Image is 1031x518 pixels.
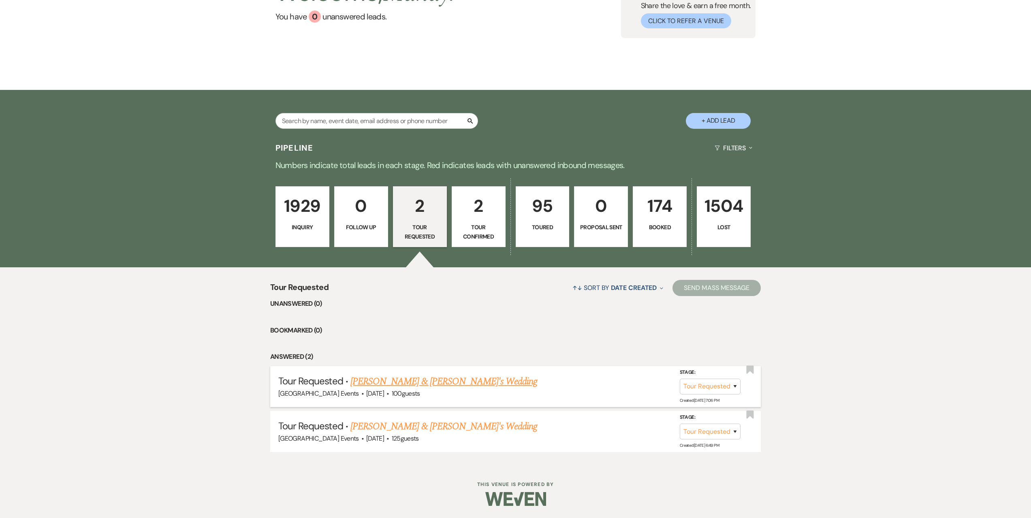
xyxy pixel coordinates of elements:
label: Stage: [680,413,741,422]
img: Weven Logo [485,485,546,513]
a: [PERSON_NAME] & [PERSON_NAME]'s Wedding [350,419,538,434]
li: Unanswered (0) [270,298,761,309]
li: Answered (2) [270,352,761,362]
p: Tour Confirmed [457,223,500,241]
li: Bookmarked (0) [270,325,761,336]
label: Stage: [680,368,741,377]
p: 95 [521,192,564,220]
span: 125 guests [392,434,419,443]
span: 100 guests [392,389,420,398]
p: 2 [457,192,500,220]
p: 2 [398,192,442,220]
span: [GEOGRAPHIC_DATA] Events [278,434,359,443]
span: ↑↓ [572,284,582,292]
a: 1504Lost [697,186,751,247]
span: [DATE] [366,434,384,443]
span: Tour Requested [278,375,343,387]
span: Tour Requested [278,420,343,432]
p: Booked [638,223,681,232]
p: Proposal Sent [579,223,623,232]
p: 0 [579,192,623,220]
span: [GEOGRAPHIC_DATA] Events [278,389,359,398]
span: Tour Requested [270,281,329,298]
p: Numbers indicate total leads in each stage. Red indicates leads with unanswered inbound messages. [224,159,807,172]
a: 0Proposal Sent [574,186,628,247]
button: + Add Lead [686,113,751,129]
a: You have 0 unanswered leads. [275,11,455,23]
p: 0 [339,192,383,220]
span: [DATE] [366,389,384,398]
p: Lost [702,223,745,232]
button: Filters [711,137,756,159]
div: 0 [309,11,321,23]
a: 0Follow Up [334,186,388,247]
input: Search by name, event date, email address or phone number [275,113,478,129]
p: Inquiry [281,223,324,232]
a: 174Booked [633,186,687,247]
a: [PERSON_NAME] & [PERSON_NAME]'s Wedding [350,374,538,389]
a: 2Tour Requested [393,186,447,247]
p: 1929 [281,192,324,220]
p: Toured [521,223,564,232]
button: Click to Refer a Venue [641,13,731,28]
a: 2Tour Confirmed [452,186,506,247]
p: 1504 [702,192,745,220]
a: 1929Inquiry [275,186,329,247]
a: 95Toured [516,186,570,247]
span: Created: [DATE] 6:49 PM [680,443,719,448]
span: Created: [DATE] 7:06 PM [680,398,719,403]
span: Date Created [611,284,657,292]
button: Sort By Date Created [569,277,666,298]
p: 174 [638,192,681,220]
button: Send Mass Message [672,280,761,296]
p: Follow Up [339,223,383,232]
h3: Pipeline [275,142,314,153]
p: Tour Requested [398,223,442,241]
